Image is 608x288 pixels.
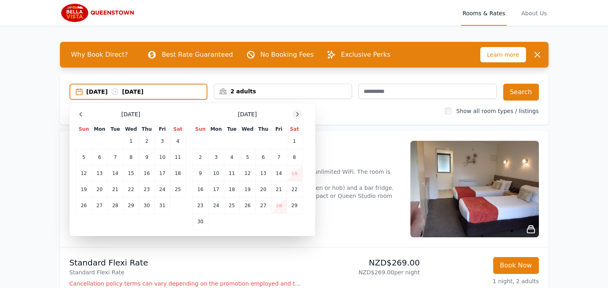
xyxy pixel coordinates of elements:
[341,50,390,60] p: Exclusive Perks
[271,181,287,197] td: 21
[155,165,170,181] td: 17
[139,125,155,133] th: Thu
[224,125,240,133] th: Tue
[155,149,170,165] td: 10
[107,181,123,197] td: 21
[224,149,240,165] td: 4
[86,88,207,96] div: [DATE] [DATE]
[155,181,170,197] td: 24
[260,50,314,60] p: No Booking Fees
[92,197,107,214] td: 27
[192,125,208,133] th: Sun
[123,125,139,133] th: Wed
[256,149,271,165] td: 6
[76,181,92,197] td: 19
[271,149,287,165] td: 7
[92,125,107,133] th: Mon
[208,197,224,214] td: 24
[287,197,302,214] td: 29
[123,133,139,149] td: 1
[65,47,135,63] span: Why Book Direct?
[192,149,208,165] td: 2
[240,165,255,181] td: 12
[256,125,271,133] th: Thu
[426,277,539,285] p: 1 night, 2 adults
[92,181,107,197] td: 20
[92,165,107,181] td: 13
[224,197,240,214] td: 25
[170,181,186,197] td: 25
[170,133,186,149] td: 4
[456,108,538,114] label: Show all room types / listings
[107,125,123,133] th: Tue
[307,257,420,268] p: NZD$269.00
[60,3,137,23] img: Bella Vista Queenstown
[256,165,271,181] td: 13
[271,165,287,181] td: 14
[107,165,123,181] td: 14
[107,197,123,214] td: 28
[208,125,224,133] th: Mon
[139,165,155,181] td: 16
[139,181,155,197] td: 23
[214,87,352,95] div: 2 adults
[155,133,170,149] td: 3
[287,133,302,149] td: 1
[287,149,302,165] td: 8
[287,165,302,181] td: 15
[170,149,186,165] td: 11
[240,181,255,197] td: 19
[155,125,170,133] th: Fri
[76,125,92,133] th: Sun
[70,280,301,288] p: Cancellation policy terms can vary depending on the promotion employed and the time of stay of th...
[76,197,92,214] td: 26
[107,149,123,165] td: 7
[238,110,257,118] span: [DATE]
[224,165,240,181] td: 11
[307,268,420,276] p: NZD$269.00 per night
[503,84,539,101] button: Search
[287,181,302,197] td: 22
[170,165,186,181] td: 18
[123,149,139,165] td: 8
[192,214,208,230] td: 30
[480,47,526,62] span: Learn more
[162,50,233,60] p: Best Rate Guaranteed
[240,149,255,165] td: 5
[76,149,92,165] td: 5
[139,197,155,214] td: 30
[92,149,107,165] td: 6
[256,197,271,214] td: 27
[208,149,224,165] td: 3
[208,181,224,197] td: 17
[123,197,139,214] td: 29
[70,268,301,276] p: Standard Flexi Rate
[155,197,170,214] td: 31
[208,165,224,181] td: 10
[256,181,271,197] td: 20
[76,165,92,181] td: 12
[271,125,287,133] th: Fri
[192,165,208,181] td: 9
[192,181,208,197] td: 16
[224,181,240,197] td: 18
[121,110,140,118] span: [DATE]
[139,133,155,149] td: 2
[170,125,186,133] th: Sat
[70,257,301,268] p: Standard Flexi Rate
[240,197,255,214] td: 26
[192,197,208,214] td: 23
[493,257,539,274] button: Book Now
[271,197,287,214] td: 28
[139,149,155,165] td: 9
[287,125,302,133] th: Sat
[240,125,255,133] th: Wed
[123,181,139,197] td: 22
[123,165,139,181] td: 15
